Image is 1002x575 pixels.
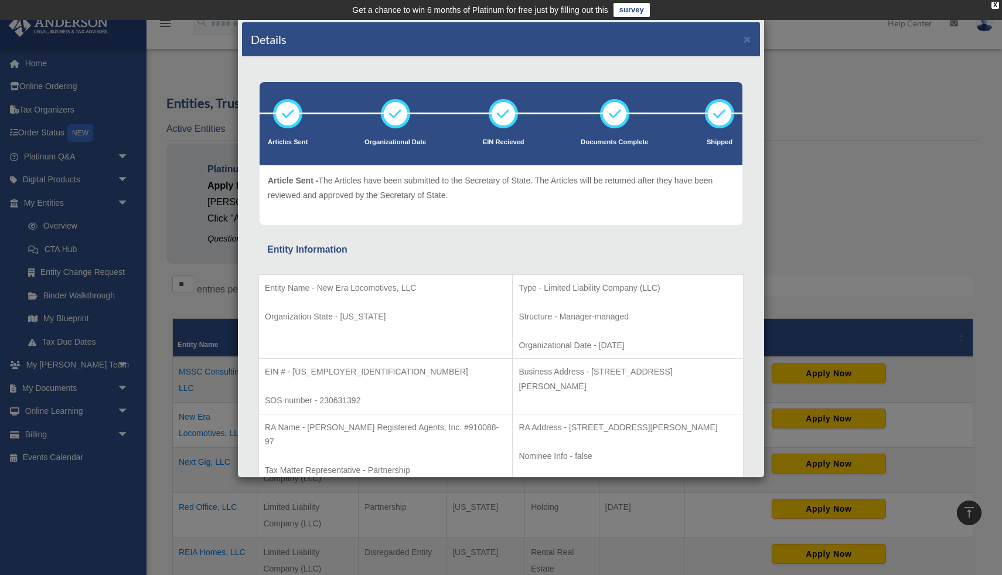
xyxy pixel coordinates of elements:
p: Structure - Manager-managed [519,309,737,324]
div: Entity Information [267,241,735,258]
p: Organizational Date - [DATE] [519,338,737,353]
div: Get a chance to win 6 months of Platinum for free just by filling out this [352,3,608,17]
h4: Details [251,31,287,47]
p: The Articles have been submitted to the Secretary of State. The Articles will be returned after t... [268,173,734,202]
p: Type - Limited Liability Company (LLC) [519,281,737,295]
p: Nominee Info - false [519,449,737,464]
button: × [744,33,751,45]
p: Entity Name - New Era Locomotives, LLC [265,281,506,295]
p: Articles Sent [268,137,308,148]
span: Article Sent - [268,176,318,185]
p: Organization State - [US_STATE] [265,309,506,324]
p: EIN Recieved [483,137,524,148]
p: SOS number - 230631392 [265,393,506,408]
p: RA Address - [STREET_ADDRESS][PERSON_NAME] [519,420,737,435]
a: survey [614,3,650,17]
p: RA Name - [PERSON_NAME] Registered Agents, Inc. #910088-97 [265,420,506,449]
p: Documents Complete [581,137,648,148]
p: EIN # - [US_EMPLOYER_IDENTIFICATION_NUMBER] [265,365,506,379]
p: Shipped [705,137,734,148]
p: Tax Matter Representative - Partnership [265,463,506,478]
p: Business Address - [STREET_ADDRESS][PERSON_NAME] [519,365,737,393]
div: close [991,2,999,9]
p: Organizational Date [364,137,426,148]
